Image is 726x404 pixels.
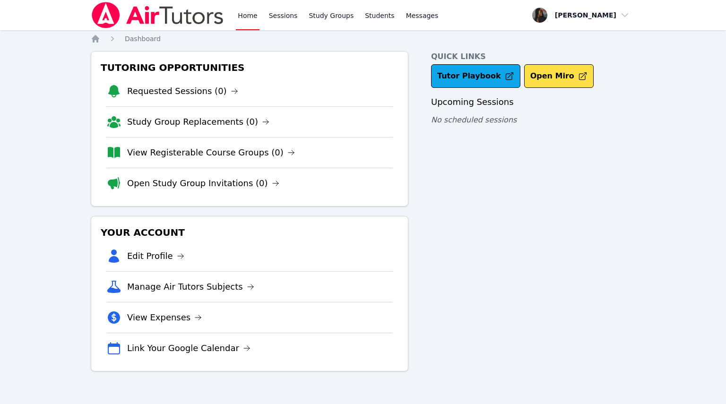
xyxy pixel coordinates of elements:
[99,224,400,241] h3: Your Account
[431,95,635,109] h3: Upcoming Sessions
[91,2,225,28] img: Air Tutors
[127,249,184,263] a: Edit Profile
[125,35,161,43] span: Dashboard
[127,342,251,355] a: Link Your Google Calendar
[91,34,635,43] nav: Breadcrumb
[127,115,269,129] a: Study Group Replacements (0)
[125,34,161,43] a: Dashboard
[127,85,238,98] a: Requested Sessions (0)
[431,64,520,88] a: Tutor Playbook
[431,115,517,124] span: No scheduled sessions
[431,51,635,62] h4: Quick Links
[127,146,295,159] a: View Registerable Course Groups (0)
[127,311,202,324] a: View Expenses
[127,177,279,190] a: Open Study Group Invitations (0)
[127,280,254,293] a: Manage Air Tutors Subjects
[524,64,594,88] button: Open Miro
[406,11,439,20] span: Messages
[99,59,400,76] h3: Tutoring Opportunities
